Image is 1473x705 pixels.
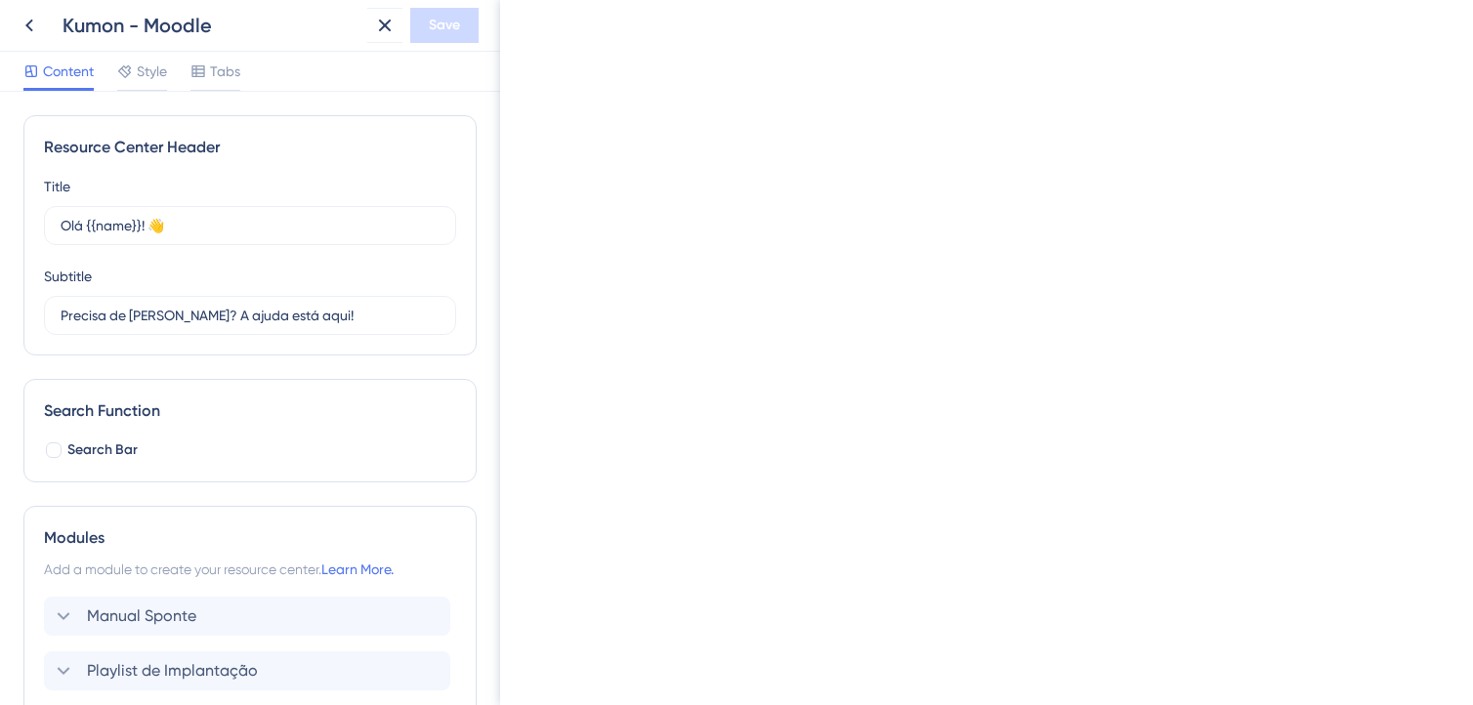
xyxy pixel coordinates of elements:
input: Description [61,305,440,326]
div: Kumon - Moodle [63,12,359,39]
span: Add a module to create your resource center. [44,561,321,577]
div: Title [44,175,70,198]
span: Search Bar [67,438,138,462]
div: Subtitle [44,265,92,288]
span: Tabs [210,60,240,83]
div: Resource Center Header [44,136,456,159]
span: Style [137,60,167,83]
span: Playlist de Implantação [87,659,258,683]
div: Modules [44,526,456,550]
button: Save [410,8,479,43]
div: Search Function [44,399,456,423]
div: Manual Sponte [44,597,456,636]
input: Title [61,215,440,236]
span: Manual Sponte [87,604,196,628]
div: Playlist de Implantação [44,651,456,690]
a: Learn More. [321,561,394,577]
span: Save [429,14,460,37]
span: Content [43,60,94,83]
